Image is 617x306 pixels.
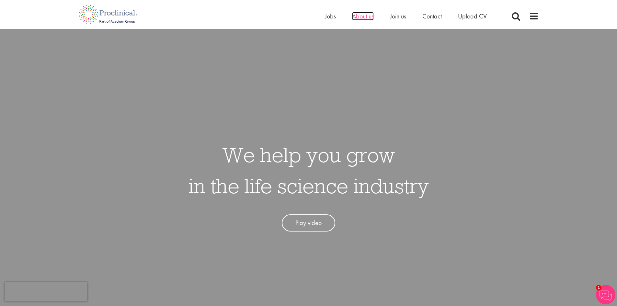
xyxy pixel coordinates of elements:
a: Upload CV [458,12,487,20]
a: Play video [282,214,335,232]
span: 1 [596,285,601,290]
img: Chatbot [596,285,615,304]
a: Join us [390,12,406,20]
a: Contact [422,12,442,20]
h1: We help you grow in the life science industry [189,139,429,201]
a: Jobs [325,12,336,20]
a: About us [352,12,374,20]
